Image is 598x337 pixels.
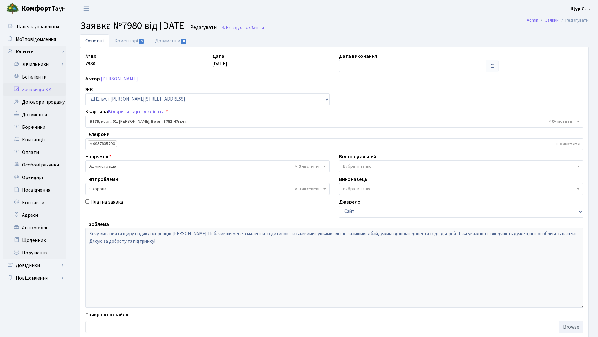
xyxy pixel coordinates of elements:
[3,108,66,121] a: Документи
[3,146,66,159] a: Оплати
[80,34,109,47] a: Основні
[112,118,117,125] b: 01
[343,186,371,192] span: Вибрати запис
[3,209,66,221] a: Адреси
[78,3,94,14] button: Переключити навігацію
[151,118,187,125] b: Борг: 3752.47грн.
[3,121,66,133] a: Боржники
[85,131,110,138] label: Телефони
[101,75,138,82] a: [PERSON_NAME]
[556,141,580,147] span: Видалити всі елементи
[3,234,66,247] a: Щоденник
[3,171,66,184] a: Орендарі
[109,34,150,47] a: Коментарі
[545,17,559,24] a: Заявки
[90,198,123,206] label: Платна заявка
[85,160,330,172] span: Адміністрація
[3,159,66,171] a: Особові рахунки
[139,39,144,44] span: 0
[3,96,66,108] a: Договори продажу
[3,196,66,209] a: Контакти
[89,163,322,170] span: Адміністрація
[222,24,264,30] a: Назад до всіхЗаявки
[85,183,330,195] span: Охорона
[88,140,117,147] li: 0957835700
[181,39,186,44] span: 0
[295,163,319,170] span: Видалити всі елементи
[527,17,538,24] a: Admin
[549,118,572,125] span: Видалити всі елементи
[3,272,66,284] a: Повідомлення
[295,186,319,192] span: Видалити всі елементи
[339,198,361,206] label: Джерело
[17,23,59,30] span: Панель управління
[212,52,224,60] label: Дата
[85,116,583,128] span: <b>Б175</b>, корп.: <b>01</b>, Квачова Олена Вадимівна, <b>Борг: 3752.47грн.</b>
[85,153,111,160] label: Напрямок
[3,83,66,96] a: Заявки до КК
[81,52,207,72] div: 7980
[89,118,575,125] span: <b>Б175</b>, корп.: <b>01</b>, Квачова Олена Вадимівна, <b>Борг: 3752.47грн.</b>
[570,5,590,12] b: Щур С. -.
[343,163,371,170] span: Вибрати запис
[3,71,66,83] a: Всі клієнти
[85,52,98,60] label: № вх.
[517,14,598,27] nav: breadcrumb
[21,3,66,14] span: Таун
[339,176,367,183] label: Виконавець
[16,36,56,43] span: Мої повідомлення
[85,176,118,183] label: Тип проблеми
[90,141,92,147] span: ×
[150,34,192,47] a: Документи
[85,220,109,228] label: Проблема
[3,46,66,58] a: Клієнти
[3,184,66,196] a: Посвідчення
[3,133,66,146] a: Квитанції
[339,52,377,60] label: Дата виконання
[85,228,583,308] textarea: Хочу висловити щиру подяку охоронцю [PERSON_NAME]. Побачивши мене з маленькою дитиною та важкими ...
[570,5,590,13] a: Щур С. -.
[3,247,66,259] a: Порушення
[559,17,589,24] li: Редагувати
[6,3,19,15] img: logo.png
[85,311,128,318] label: Прикріпити файли
[339,153,376,160] label: Відповідальний
[189,24,218,30] small: Редагувати .
[21,3,51,14] b: Комфорт
[3,20,66,33] a: Панель управління
[85,86,93,93] label: ЖК
[89,186,322,192] span: Охорона
[7,58,66,71] a: Лічильники
[108,108,165,115] a: Відкрити картку клієнта
[3,259,66,272] a: Довідники
[80,19,187,33] span: Заявка №7980 від [DATE]
[3,33,66,46] a: Мої повідомлення
[207,52,334,72] div: [DATE]
[85,75,100,83] label: Автор
[85,108,168,116] label: Квартира
[251,24,264,30] span: Заявки
[3,221,66,234] a: Автомобілі
[89,118,99,125] b: Б175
